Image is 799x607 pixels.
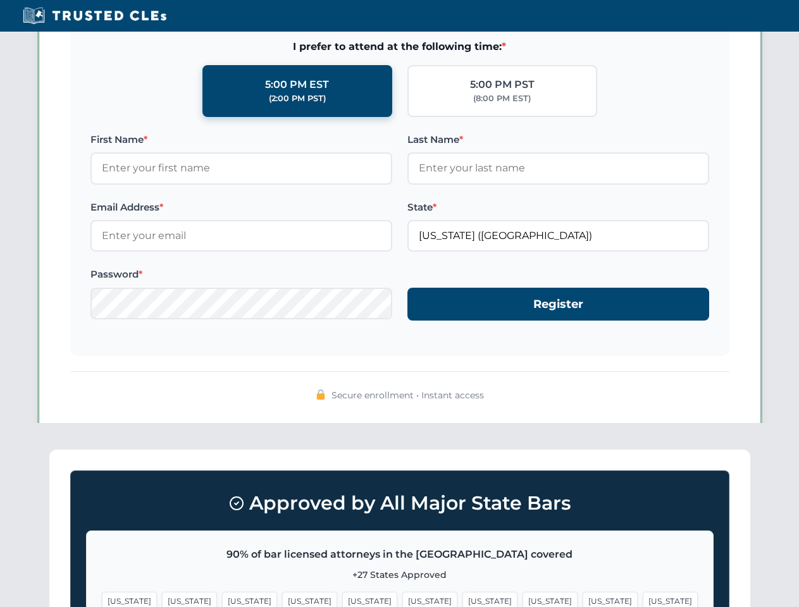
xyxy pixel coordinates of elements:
[407,132,709,147] label: Last Name
[407,200,709,215] label: State
[19,6,170,25] img: Trusted CLEs
[265,77,329,93] div: 5:00 PM EST
[90,267,392,282] label: Password
[269,92,326,105] div: (2:00 PM PST)
[331,388,484,402] span: Secure enrollment • Instant access
[90,39,709,55] span: I prefer to attend at the following time:
[90,200,392,215] label: Email Address
[473,92,531,105] div: (8:00 PM EST)
[102,568,698,582] p: +27 States Approved
[86,486,714,520] h3: Approved by All Major State Bars
[90,220,392,252] input: Enter your email
[407,220,709,252] input: California (CA)
[316,389,326,400] img: 🔒
[407,288,709,321] button: Register
[407,152,709,184] input: Enter your last name
[102,546,698,563] p: 90% of bar licensed attorneys in the [GEOGRAPHIC_DATA] covered
[90,152,392,184] input: Enter your first name
[90,132,392,147] label: First Name
[470,77,535,93] div: 5:00 PM PST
